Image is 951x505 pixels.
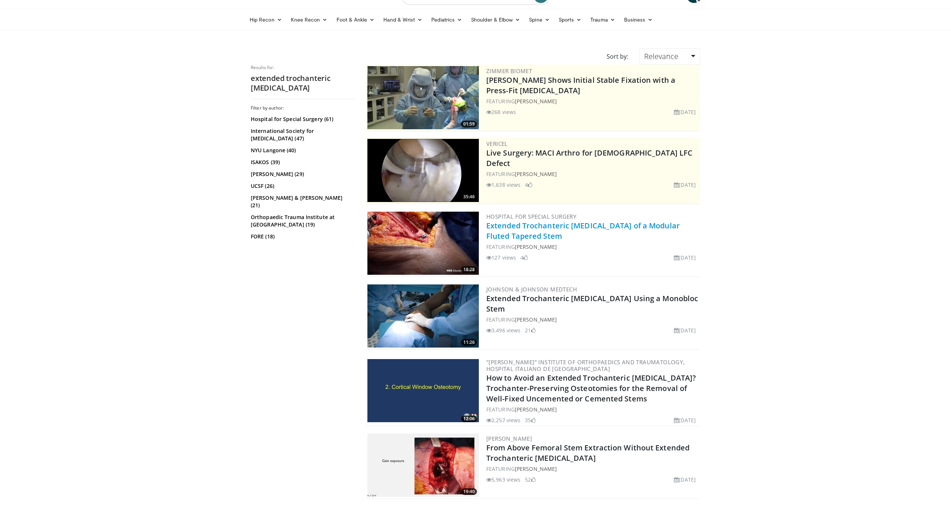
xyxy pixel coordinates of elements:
a: FORE (18) [251,233,353,240]
a: [PERSON_NAME] [515,98,557,105]
li: [DATE] [674,108,696,116]
span: 18:28 [461,266,477,273]
div: FEATURING [486,465,699,473]
img: eb023345-1e2d-4374-a840-ddbc99f8c97c.300x170_q85_crop-smart_upscale.jpg [367,139,479,202]
a: Trauma [586,12,620,27]
div: FEATURING [486,316,699,323]
a: [PERSON_NAME] Shows Initial Stable Fixation with a Press-Fit [MEDICAL_DATA] [486,75,675,95]
h3: Filter by author: [251,105,355,111]
a: Spine [525,12,554,27]
a: “[PERSON_NAME]” Institute of Orthopaedics and Traumatology, Hospital Italiano de [GEOGRAPHIC_DATA] [486,358,685,372]
a: How to Avoid an Extended Trochanteric [MEDICAL_DATA]? Trochanter-Preserving Osteotomies for the R... [486,373,696,404]
p: Results for: [251,65,355,71]
li: [DATE] [674,326,696,334]
img: 6bc46ad6-b634-4876-a934-24d4e08d5fac.300x170_q85_crop-smart_upscale.jpg [367,66,479,129]
a: Shoulder & Elbow [467,12,525,27]
li: 268 views [486,108,516,116]
a: Orthopaedic Trauma Institute at [GEOGRAPHIC_DATA] (19) [251,214,353,228]
span: 35:46 [461,193,477,200]
a: [PERSON_NAME] (29) [251,170,353,178]
img: 9ea35b76-fb44-4d9a-9319-efeab42ec5fb.300x170_q85_crop-smart_upscale.jpg [367,212,479,275]
a: Zimmer Biomet [486,67,532,75]
a: UCSF (26) [251,182,353,190]
a: NYU Langone (40) [251,147,353,154]
li: 4 [525,181,532,189]
a: International Society for [MEDICAL_DATA] (47) [251,127,353,142]
span: 12:06 [461,416,477,422]
a: Knee Recon [286,12,332,27]
img: 1ca38626-f2c9-4982-b00b-02fe77e27eac.300x170_q85_crop-smart_upscale.jpg [367,284,479,348]
a: Hand & Wrist [379,12,427,27]
span: 01:59 [461,121,477,127]
a: [PERSON_NAME] [515,316,557,323]
a: Business [620,12,658,27]
a: [PERSON_NAME] [515,170,557,177]
li: [DATE] [674,254,696,261]
a: 11:26 [367,284,479,348]
li: 127 views [486,254,516,261]
a: 01:59 [367,66,479,129]
a: Johnson & Johnson MedTech [486,286,577,293]
a: Extended Trochanteric [MEDICAL_DATA] Using a Monobloc Stem [486,293,698,314]
a: 12:06 [367,359,479,422]
li: 52 [525,476,535,483]
a: Extended Trochanteric [MEDICAL_DATA] of a Modular Fluted Tapered Stem [486,221,680,241]
a: Foot & Ankle [332,12,379,27]
li: 4 [520,254,528,261]
div: FEATURING [486,243,699,251]
a: [PERSON_NAME] [515,406,557,413]
a: From Above Femoral Stem Extraction Without Extended Trochanteric [MEDICAL_DATA] [486,443,689,463]
a: Hospital for Special Surgery (61) [251,115,353,123]
div: Sort by: [601,48,634,65]
img: 7a1352ca-2d58-4dd1-a7a5-397c370a0449.300x170_q85_crop-smart_upscale.jpg [367,434,479,497]
a: Hip Recon [245,12,286,27]
a: 19:40 [367,434,479,497]
span: 19:40 [461,488,477,495]
a: [PERSON_NAME] & [PERSON_NAME] (21) [251,194,353,209]
h2: extended trochanteric [MEDICAL_DATA] [251,74,355,93]
img: 08134cbf-4c61-4088-a179-9d743a2c2db2.300x170_q85_crop-smart_upscale.jpg [367,359,479,422]
div: FEATURING [486,405,699,413]
a: 35:46 [367,139,479,202]
a: Pediatrics [427,12,467,27]
a: ISAKOS (39) [251,159,353,166]
li: 35 [525,416,535,424]
li: [DATE] [674,181,696,189]
a: Sports [554,12,586,27]
li: 21 [525,326,535,334]
a: Relevance [639,48,700,65]
a: [PERSON_NAME] [515,243,557,250]
li: [DATE] [674,416,696,424]
li: 1,638 views [486,181,520,189]
li: 2,257 views [486,416,520,424]
a: Vericel [486,140,508,147]
span: 11:26 [461,339,477,346]
a: [PERSON_NAME] [515,465,557,472]
li: [DATE] [674,476,696,483]
a: Live Surgery: MACI Arthro for [DEMOGRAPHIC_DATA] LFC Defect [486,148,692,168]
a: [PERSON_NAME] [486,435,532,442]
div: FEATURING [486,170,699,178]
li: 3,496 views [486,326,520,334]
a: 18:28 [367,212,479,275]
a: Hospital for Special Surgery [486,213,577,220]
li: 5,963 views [486,476,520,483]
div: FEATURING [486,97,699,105]
span: Relevance [644,51,678,61]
